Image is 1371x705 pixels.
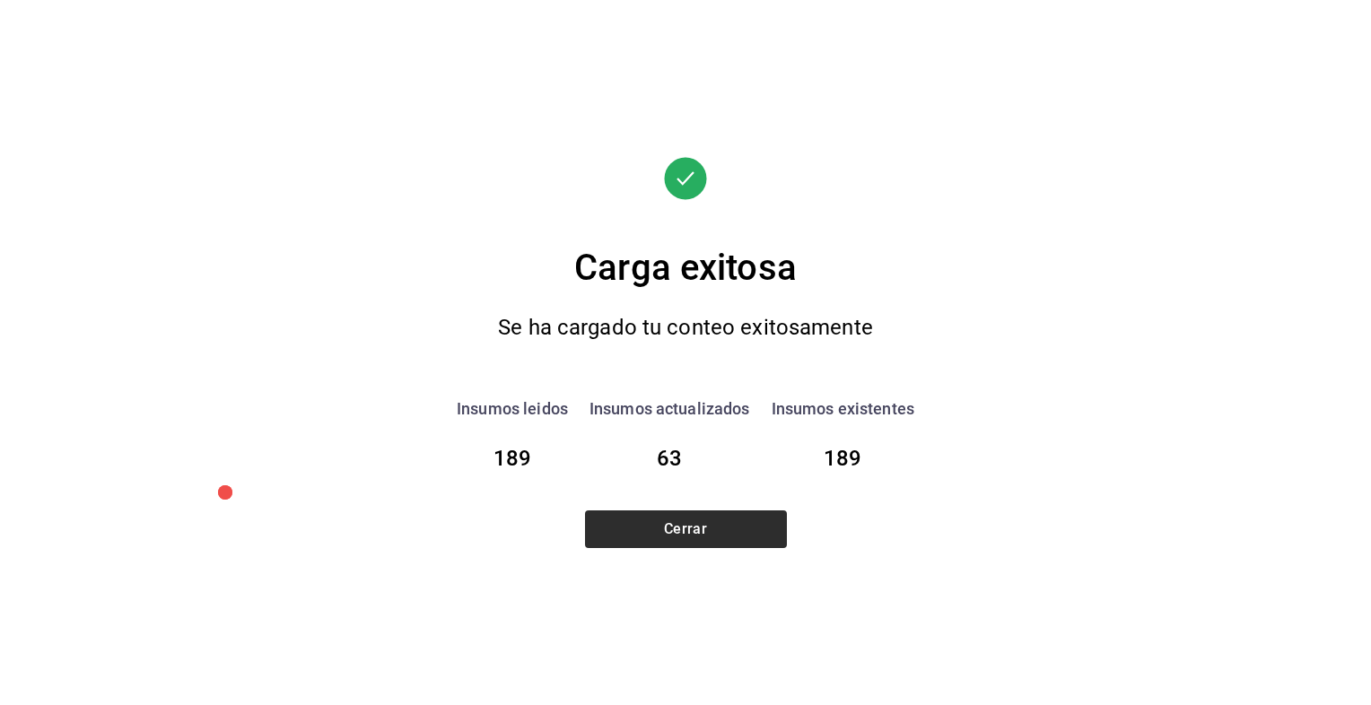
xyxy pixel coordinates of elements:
[772,396,914,421] div: Insumos existentes
[585,510,787,548] button: Cerrar
[457,396,568,421] div: Insumos leidos
[451,309,920,346] div: Se ha cargado tu conteo exitosamente
[457,442,568,474] div: 189
[416,241,955,295] div: Carga exitosa
[772,442,914,474] div: 189
[589,442,750,474] div: 63
[589,396,750,421] div: Insumos actualizados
